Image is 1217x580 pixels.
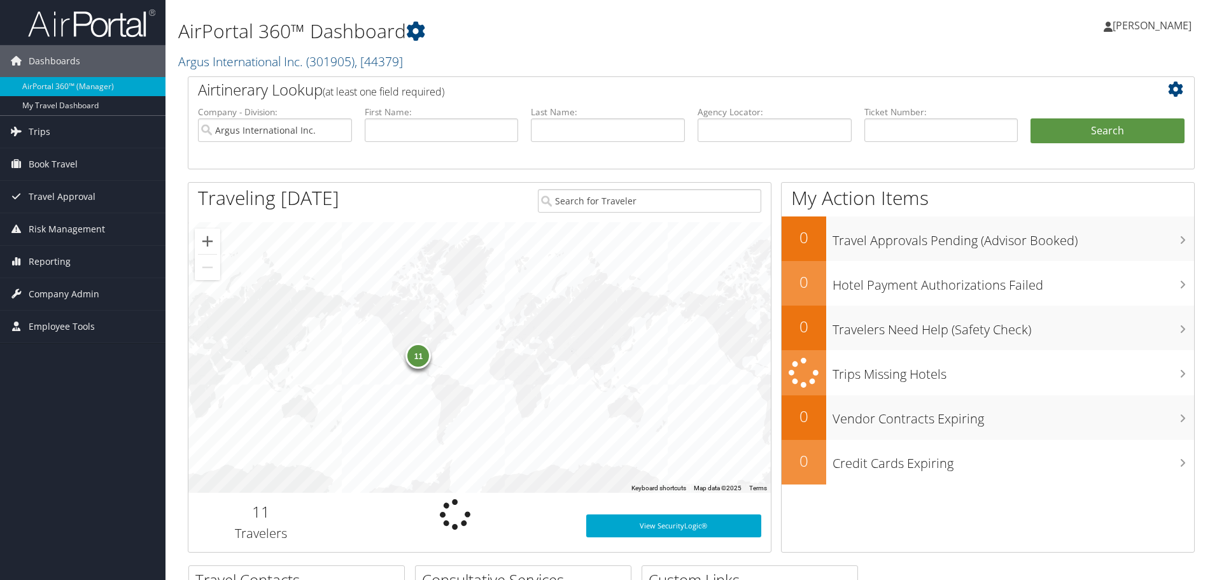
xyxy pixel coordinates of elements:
[833,315,1194,339] h3: Travelers Need Help (Safety Check)
[1113,18,1192,32] span: [PERSON_NAME]
[782,440,1194,485] a: 0Credit Cards Expiring
[782,450,826,472] h2: 0
[833,448,1194,472] h3: Credit Cards Expiring
[833,270,1194,294] h3: Hotel Payment Authorizations Failed
[29,181,95,213] span: Travel Approval
[29,311,95,343] span: Employee Tools
[864,106,1018,118] label: Ticket Number:
[749,485,767,492] a: Terms (opens in new tab)
[406,343,432,369] div: 11
[198,501,325,523] h2: 11
[782,406,826,427] h2: 0
[782,316,826,337] h2: 0
[631,484,686,493] button: Keyboard shortcuts
[782,216,1194,261] a: 0Travel Approvals Pending (Advisor Booked)
[1031,118,1185,144] button: Search
[178,18,862,45] h1: AirPortal 360™ Dashboard
[698,106,852,118] label: Agency Locator:
[782,261,1194,306] a: 0Hotel Payment Authorizations Failed
[782,227,826,248] h2: 0
[833,359,1194,383] h3: Trips Missing Hotels
[198,525,325,542] h3: Travelers
[192,476,234,493] img: Google
[782,185,1194,211] h1: My Action Items
[28,8,155,38] img: airportal-logo.png
[198,79,1101,101] h2: Airtinerary Lookup
[355,53,403,70] span: , [ 44379 ]
[586,514,761,537] a: View SecurityLogic®
[178,53,403,70] a: Argus International Inc.
[1104,6,1204,45] a: [PERSON_NAME]
[323,85,444,99] span: (at least one field required)
[29,213,105,245] span: Risk Management
[531,106,685,118] label: Last Name:
[29,278,99,310] span: Company Admin
[198,185,339,211] h1: Traveling [DATE]
[195,229,220,254] button: Zoom in
[782,395,1194,440] a: 0Vendor Contracts Expiring
[195,255,220,280] button: Zoom out
[29,45,80,77] span: Dashboards
[833,404,1194,428] h3: Vendor Contracts Expiring
[306,53,355,70] span: ( 301905 )
[782,350,1194,395] a: Trips Missing Hotels
[29,116,50,148] span: Trips
[29,148,78,180] span: Book Travel
[782,271,826,293] h2: 0
[538,189,761,213] input: Search for Traveler
[365,106,519,118] label: First Name:
[694,485,742,492] span: Map data ©2025
[833,225,1194,250] h3: Travel Approvals Pending (Advisor Booked)
[782,306,1194,350] a: 0Travelers Need Help (Safety Check)
[29,246,71,278] span: Reporting
[192,476,234,493] a: Open this area in Google Maps (opens a new window)
[198,106,352,118] label: Company - Division:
